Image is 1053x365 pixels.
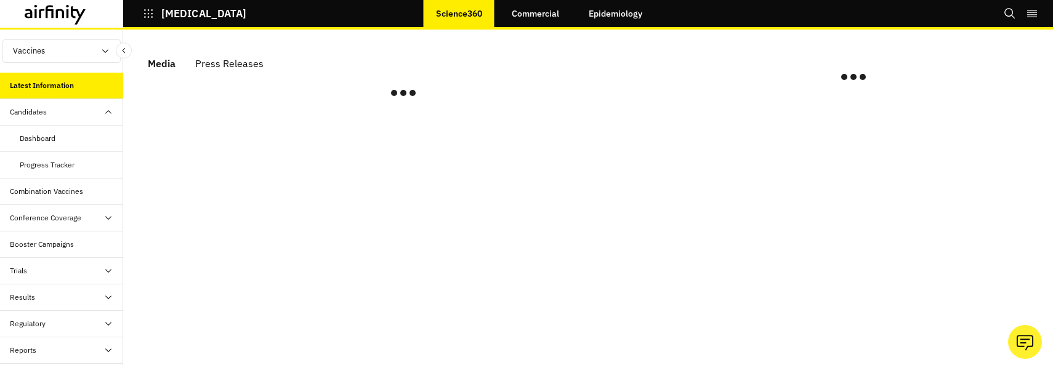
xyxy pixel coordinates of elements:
[143,3,246,24] button: [MEDICAL_DATA]
[1008,325,1042,359] button: Ask our analysts
[10,212,81,223] div: Conference Coverage
[10,318,46,329] div: Regulatory
[10,239,74,250] div: Booster Campaigns
[20,133,55,144] div: Dashboard
[116,42,132,58] button: Close Sidebar
[10,106,47,118] div: Candidates
[10,292,35,303] div: Results
[436,9,482,18] p: Science360
[10,265,27,276] div: Trials
[161,8,246,19] p: [MEDICAL_DATA]
[2,39,121,63] button: Vaccines
[20,159,75,170] div: Progress Tracker
[195,54,264,73] div: Press Releases
[10,345,36,356] div: Reports
[1004,3,1016,24] button: Search
[148,54,175,73] div: Media
[10,186,83,197] div: Combination Vaccines
[10,80,74,91] div: Latest Information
